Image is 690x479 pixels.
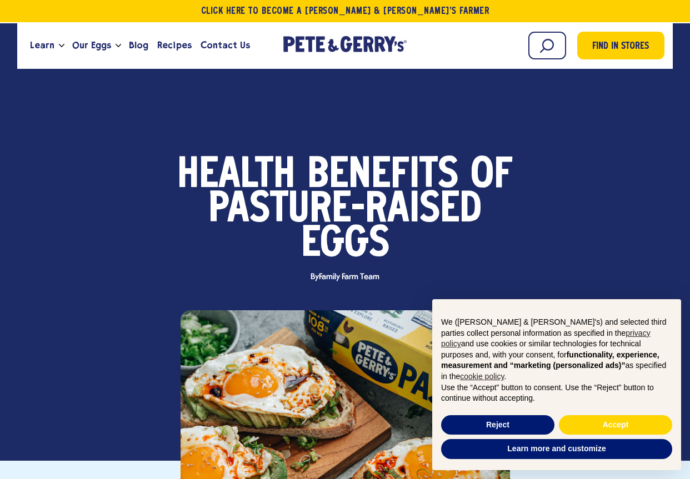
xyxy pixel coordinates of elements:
[68,31,116,60] a: Our Eggs
[59,44,64,48] button: Open the dropdown menu for Learn
[559,415,672,435] button: Accept
[319,273,379,281] span: Family Farm Team
[441,415,554,435] button: Reject
[116,44,121,48] button: Open the dropdown menu for Our Eggs
[196,31,254,60] a: Contact Us
[124,31,153,60] a: Blog
[441,439,672,459] button: Learn more and customize
[307,159,458,193] span: Benefits
[157,38,191,52] span: Recipes
[441,382,672,404] p: Use the “Accept” button to consent. Use the “Reject” button to continue without accepting.
[441,317,672,382] p: We ([PERSON_NAME] & [PERSON_NAME]'s) and selected third parties collect personal information as s...
[201,38,250,52] span: Contact Us
[471,159,513,193] span: of
[153,31,196,60] a: Recipes
[305,273,385,281] span: By
[129,38,148,52] span: Blog
[26,31,59,60] a: Learn
[577,32,664,59] a: Find in Stores
[528,32,566,59] input: Search
[460,372,504,381] a: cookie policy
[208,193,482,228] span: Pasture-Raised
[72,38,111,52] span: Our Eggs
[301,228,389,262] span: Eggs
[177,159,295,193] span: Health
[30,38,54,52] span: Learn
[592,39,649,54] span: Find in Stores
